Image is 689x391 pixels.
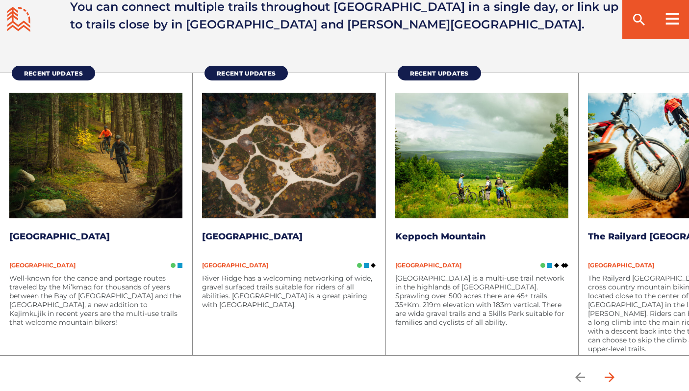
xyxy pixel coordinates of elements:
[24,70,83,77] span: Recent Updates
[202,231,303,242] a: [GEOGRAPHIC_DATA]
[178,263,182,268] img: Blue Square
[357,263,362,268] img: Green Circle
[395,231,486,242] a: Keppoch Mountain
[631,12,647,27] ion-icon: search
[171,263,176,268] img: Green Circle
[371,263,376,268] img: Black Diamond
[588,261,654,269] span: [GEOGRAPHIC_DATA]
[9,274,182,327] p: Well-known for the canoe and portage routes traveled by the Mi’kmaq for thousands of years betwee...
[573,370,587,385] ion-icon: arrow back
[602,370,617,385] ion-icon: arrow forward
[364,263,369,268] img: Blue Square
[12,66,95,80] a: Recent Updates
[202,261,268,269] span: [GEOGRAPHIC_DATA]
[547,263,552,268] img: Blue Square
[540,263,545,268] img: Green Circle
[217,70,276,77] span: Recent Updates
[204,66,288,80] a: Recent Updates
[398,66,481,80] a: Recent Updates
[410,70,469,77] span: Recent Updates
[395,274,568,327] p: [GEOGRAPHIC_DATA] is a multi-use trail network in the highlands of [GEOGRAPHIC_DATA]. Sprawling o...
[202,93,375,218] img: River Ridge Common Mountain Bike Trails in New Germany, NS
[202,274,375,309] p: River Ridge has a welcoming networking of wide, gravel surfaced trails suitable for riders of all...
[554,263,559,268] img: Black Diamond
[395,261,461,269] span: [GEOGRAPHIC_DATA]
[561,263,568,268] img: Double Black DIamond
[9,231,110,242] a: [GEOGRAPHIC_DATA]
[9,261,76,269] span: [GEOGRAPHIC_DATA]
